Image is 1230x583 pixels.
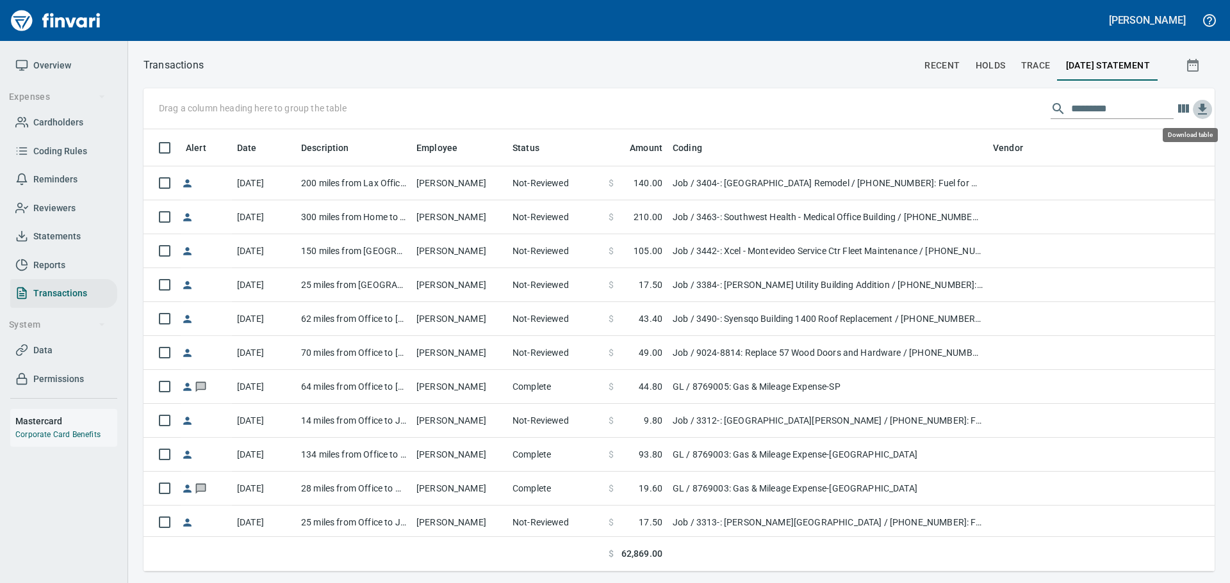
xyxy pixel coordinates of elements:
[639,482,662,495] span: 19.60
[411,506,507,539] td: [PERSON_NAME]
[512,140,539,156] span: Status
[232,336,296,370] td: [DATE]
[507,404,603,438] td: Not-Reviewed
[411,302,507,336] td: [PERSON_NAME]
[668,234,988,268] td: Job / 3442-: Xcel - Montevideo Service Ctr Fleet Maintenance / [PHONE_NUMBER]: Fuel for General C...
[634,177,662,189] span: 140.00
[296,336,411,370] td: 70 miles from Office to [GEOGRAPHIC_DATA]
[507,336,603,370] td: Not-Reviewed
[639,346,662,359] span: 49.00
[411,336,507,370] td: [PERSON_NAME]
[609,177,614,189] span: $
[181,314,194,323] span: Reimbursement
[296,506,411,539] td: 25 miles from Office to Job
[668,438,988,472] td: GL / 8769003: Gas & Mileage Expense-[GEOGRAPHIC_DATA]
[507,200,603,234] td: Not-Reviewed
[33,257,65,273] span: Reports
[507,234,603,268] td: Not-Reviewed
[10,51,117,80] a: Overview
[296,234,411,268] td: 150 miles from [GEOGRAPHIC_DATA] to [GEOGRAPHIC_DATA]
[232,506,296,539] td: [DATE]
[181,280,194,289] span: Reimbursement
[232,234,296,268] td: [DATE]
[634,244,662,257] span: 105.00
[33,285,87,301] span: Transactions
[296,370,411,404] td: 64 miles from Office to [GEOGRAPHIC_DATA]
[9,317,106,333] span: System
[411,166,507,200] td: [PERSON_NAME]
[411,370,507,404] td: [PERSON_NAME]
[194,484,208,492] span: Has messages
[296,438,411,472] td: 134 miles from Office to EC
[8,5,104,36] a: Finvari
[609,211,614,223] span: $
[296,166,411,200] td: 200 miles from Lax Office to [GEOGRAPHIC_DATA]
[1109,13,1186,27] h5: [PERSON_NAME]
[10,365,117,394] a: Permissions
[609,482,614,495] span: $
[1066,58,1150,74] span: [DATE] Statement
[1174,99,1193,118] button: Choose columns to display
[232,302,296,336] td: [DATE]
[33,58,71,74] span: Overview
[143,58,204,73] p: Transactions
[634,211,662,223] span: 210.00
[232,472,296,506] td: [DATE]
[993,140,1023,156] span: Vendor
[609,547,614,561] span: $
[232,370,296,404] td: [DATE]
[416,140,474,156] span: Employee
[4,313,111,337] button: System
[639,448,662,461] span: 93.80
[301,140,349,156] span: Description
[668,336,988,370] td: Job / 9024-8814: Replace 57 Wood Doors and Hardware / [PHONE_NUMBER]: Fuel for General Conditions...
[181,246,194,255] span: Reimbursement
[609,448,614,461] span: $
[296,268,411,302] td: 25 miles from [GEOGRAPHIC_DATA] to [GEOGRAPHIC_DATA]
[143,58,204,73] nav: breadcrumb
[668,200,988,234] td: Job / 3463-: Southwest Health - Medical Office Building / [PHONE_NUMBER]: Fuel for General Condit...
[507,506,603,539] td: Not-Reviewed
[181,382,194,390] span: Reimbursement
[186,140,223,156] span: Alert
[609,278,614,291] span: $
[1174,50,1215,81] button: Show transactions within a particular date range
[232,268,296,302] td: [DATE]
[668,268,988,302] td: Job / 3384-: [PERSON_NAME] Utility Building Addition / [PHONE_NUMBER]: Fuel for General Condition...
[181,212,194,221] span: Reimbursement
[507,438,603,472] td: Complete
[10,279,117,308] a: Transactions
[613,140,662,156] span: Amount
[1106,10,1189,30] button: [PERSON_NAME]
[512,140,556,156] span: Status
[411,438,507,472] td: [PERSON_NAME]
[296,404,411,438] td: 14 miles from Office to Jobsite
[673,140,702,156] span: Coding
[186,140,206,156] span: Alert
[296,200,411,234] td: 300 miles from Home to SWH MOB
[15,414,117,428] h6: Mastercard
[507,166,603,200] td: Not-Reviewed
[609,244,614,257] span: $
[411,404,507,438] td: [PERSON_NAME]
[232,438,296,472] td: [DATE]
[159,102,347,115] p: Drag a column heading here to group the table
[507,302,603,336] td: Not-Reviewed
[181,416,194,424] span: Reimbursement
[33,228,81,244] span: Statements
[976,58,1006,74] span: holds
[10,194,117,223] a: Reviewers
[296,472,411,506] td: 28 miles from Office to Grillle
[411,472,507,506] td: [PERSON_NAME]
[237,140,257,156] span: Date
[411,200,507,234] td: [PERSON_NAME]
[15,430,101,439] a: Corporate Card Benefits
[4,85,111,109] button: Expenses
[232,166,296,200] td: [DATE]
[33,371,84,387] span: Permissions
[668,404,988,438] td: Job / 3312-: [GEOGRAPHIC_DATA][PERSON_NAME] / [PHONE_NUMBER]: Fuel for General Conditions Equipme...
[639,380,662,393] span: 44.80
[924,58,960,74] span: recent
[301,140,366,156] span: Description
[507,370,603,404] td: Complete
